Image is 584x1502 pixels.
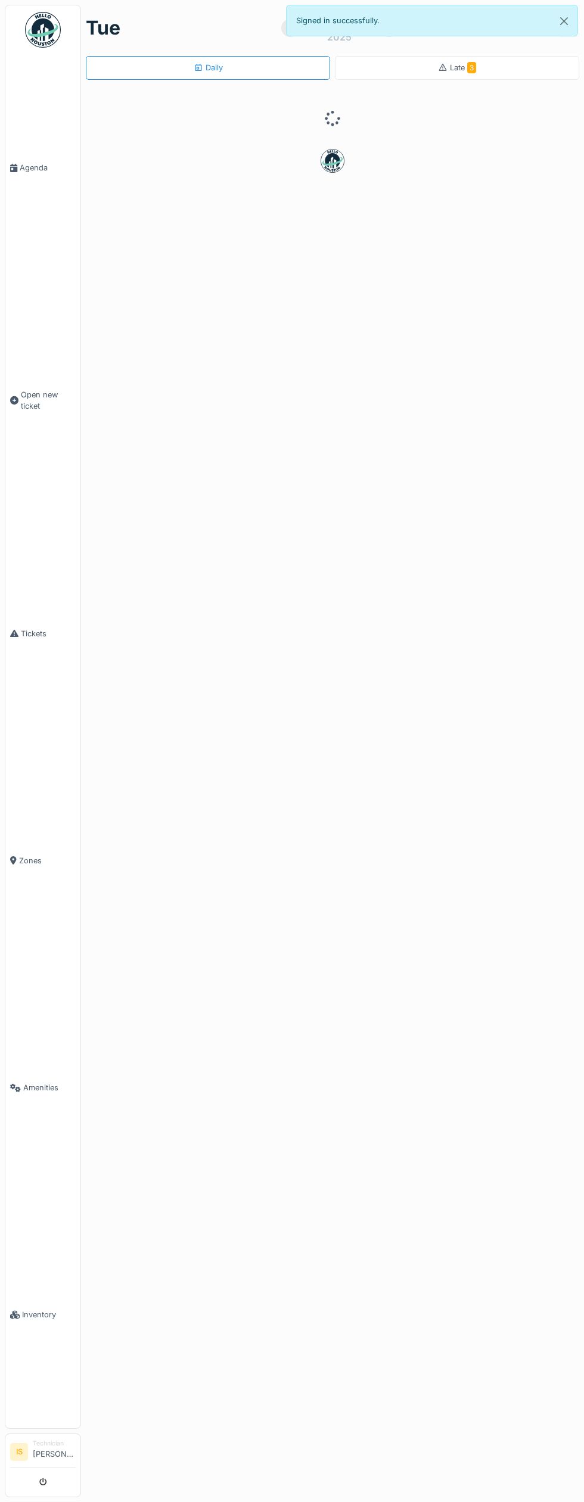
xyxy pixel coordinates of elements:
[467,62,476,73] span: 3
[5,747,80,974] a: Zones
[551,5,577,37] button: Close
[86,17,120,39] h1: Tue
[286,5,578,36] div: Signed in successfully.
[33,1439,76,1448] div: Technician
[5,1201,80,1428] a: Inventory
[327,30,352,44] div: 2025
[25,12,61,48] img: Badge_color-CXgf-gQk.svg
[21,628,76,639] span: Tickets
[23,1082,76,1093] span: Amenities
[22,1309,76,1320] span: Inventory
[450,63,476,72] span: Late
[194,62,223,73] div: Daily
[10,1439,76,1467] a: IS Technician[PERSON_NAME]
[19,855,76,866] span: Zones
[10,1443,28,1461] li: IS
[20,162,76,173] span: Agenda
[33,1439,76,1464] li: [PERSON_NAME]
[5,974,80,1201] a: Amenities
[21,389,76,412] span: Open new ticket
[5,54,80,281] a: Agenda
[5,520,80,747] a: Tickets
[321,149,344,173] img: badge-BVDL4wpA.svg
[5,281,80,520] a: Open new ticket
